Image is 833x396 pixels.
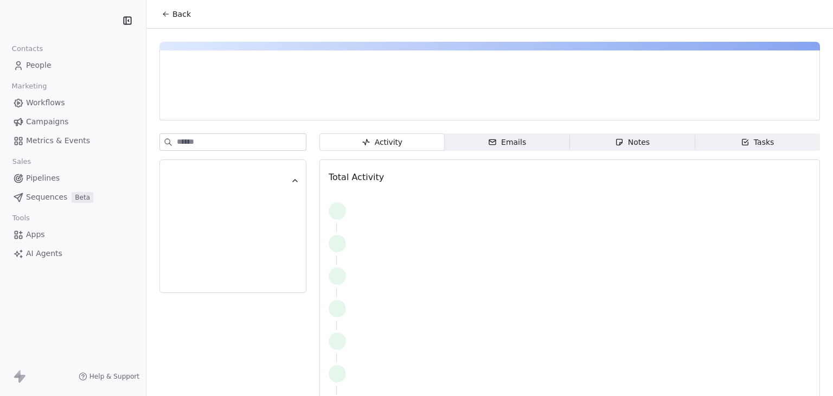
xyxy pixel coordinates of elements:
[172,9,191,20] span: Back
[79,372,139,381] a: Help & Support
[8,210,34,226] span: Tools
[26,248,62,259] span: AI Agents
[26,97,65,108] span: Workflows
[615,137,650,148] div: Notes
[9,188,137,206] a: SequencesBeta
[89,372,139,381] span: Help & Support
[741,137,774,148] div: Tasks
[26,191,67,203] span: Sequences
[72,192,93,203] span: Beta
[26,60,52,71] span: People
[7,78,52,94] span: Marketing
[155,4,197,24] button: Back
[7,41,48,57] span: Contacts
[26,116,68,127] span: Campaigns
[9,56,137,74] a: People
[8,154,36,170] span: Sales
[26,229,45,240] span: Apps
[26,173,60,184] span: Pipelines
[9,113,137,131] a: Campaigns
[9,132,137,150] a: Metrics & Events
[9,94,137,112] a: Workflows
[488,137,526,148] div: Emails
[9,245,137,263] a: AI Agents
[9,226,137,244] a: Apps
[26,135,90,146] span: Metrics & Events
[329,172,384,182] span: Total Activity
[9,169,137,187] a: Pipelines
